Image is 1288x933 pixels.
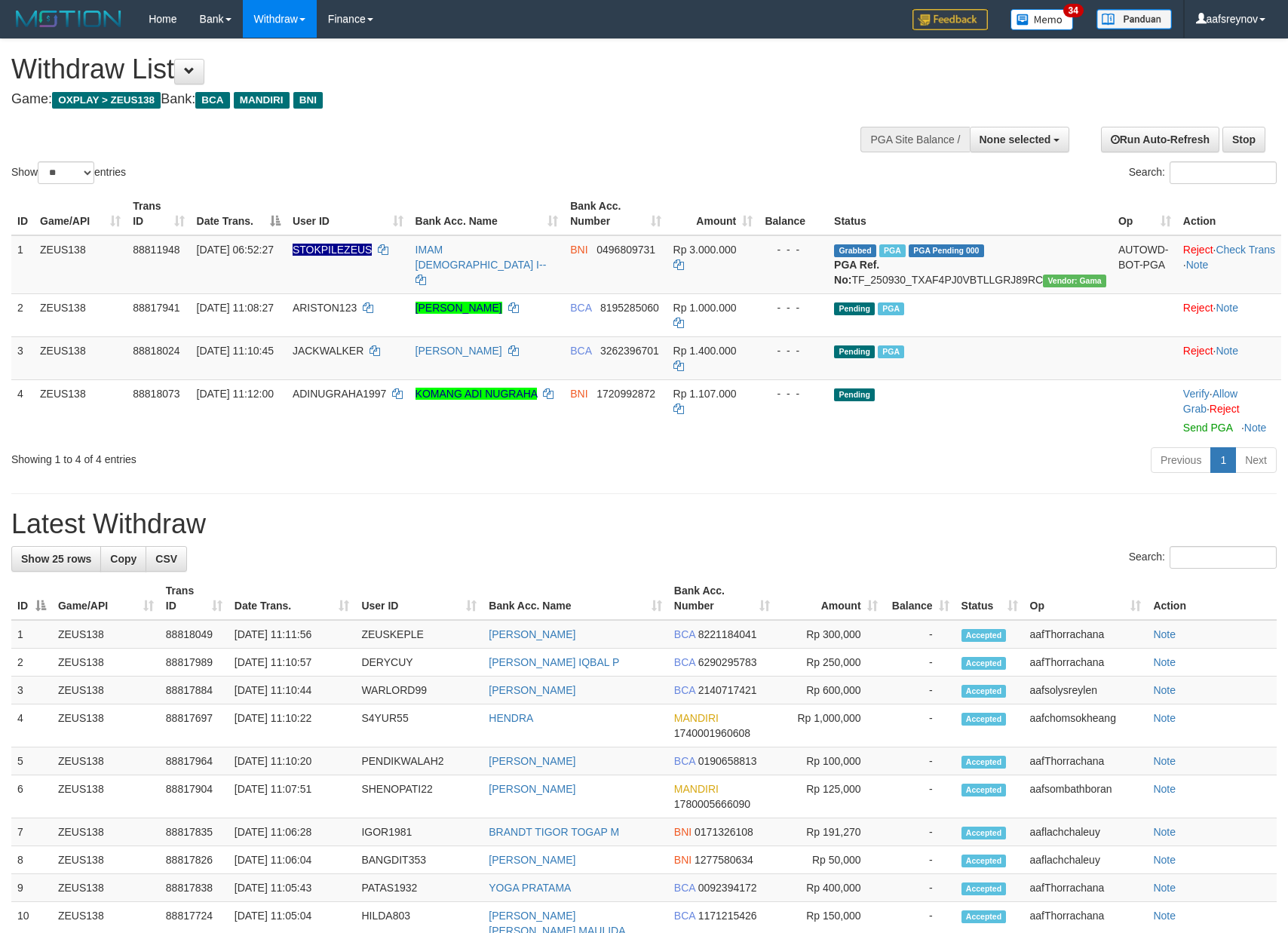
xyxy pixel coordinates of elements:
[52,874,160,902] td: ZEUS138
[1177,336,1281,379] td: ·
[961,827,1007,839] span: Accepted
[293,302,357,314] span: ARISTON123
[776,775,884,818] td: Rp 125,000
[674,783,719,795] span: MANDIRI
[674,712,719,724] span: MANDIRI
[11,677,52,704] td: 3
[160,818,228,846] td: 88817835
[133,388,179,400] span: 88818073
[355,818,483,846] td: IGOR1981
[1024,649,1148,677] td: aafThorrachana
[52,92,161,109] span: OXPLAY > ZEUS138
[1177,293,1281,336] td: ·
[1153,755,1176,767] a: Note
[355,775,483,818] td: SHENOPATI22
[884,818,955,846] td: -
[11,192,34,235] th: ID
[673,244,737,256] span: Rp 3.000.000
[884,846,955,874] td: -
[489,826,619,838] a: BRANDT TIGOR TOGAP M
[293,345,363,357] span: JACKWALKER
[160,620,228,649] td: 88818049
[355,649,483,677] td: DERYCUY
[884,620,955,649] td: -
[11,704,52,747] td: 4
[483,577,668,620] th: Bank Acc. Name: activate to sort column ascending
[759,192,828,235] th: Balance
[1129,546,1277,569] label: Search:
[52,677,160,704] td: ZEUS138
[160,775,228,818] td: 88817904
[489,854,575,866] a: [PERSON_NAME]
[11,509,1277,539] h1: Latest Withdraw
[698,656,757,668] span: Copy 6290295783 to clipboard
[409,192,565,235] th: Bank Acc. Name: activate to sort column ascending
[160,747,228,775] td: 88817964
[564,192,667,235] th: Bank Acc. Number: activate to sort column ascending
[961,629,1007,642] span: Accepted
[355,874,483,902] td: PATAS1932
[1153,656,1176,668] a: Note
[160,874,228,902] td: 88817838
[1244,422,1267,434] a: Note
[912,9,988,30] img: Feedback.jpg
[195,92,229,109] span: BCA
[160,577,228,620] th: Trans ID: activate to sort column ascending
[1024,775,1148,818] td: aafsombathboran
[100,546,146,572] a: Copy
[776,747,884,775] td: Rp 100,000
[1153,628,1176,640] a: Note
[674,798,750,810] span: Copy 1780005666090 to clipboard
[1024,846,1148,874] td: aaflachchaleuy
[11,161,126,184] label: Show entries
[228,577,356,620] th: Date Trans.: activate to sort column ascending
[1222,127,1265,152] a: Stop
[834,302,875,315] span: Pending
[228,747,356,775] td: [DATE] 11:10:20
[884,677,955,704] td: -
[234,92,290,109] span: MANDIRI
[416,345,502,357] a: [PERSON_NAME]
[1216,345,1238,357] a: Note
[1170,161,1277,184] input: Search:
[1024,577,1148,620] th: Op: activate to sort column ascending
[355,577,483,620] th: User ID: activate to sort column ascending
[673,302,737,314] span: Rp 1.000.000
[776,677,884,704] td: Rp 600,000
[961,756,1007,769] span: Accepted
[674,826,692,838] span: BNI
[698,882,757,894] span: Copy 0092394172 to clipboard
[52,704,160,747] td: ZEUS138
[34,336,127,379] td: ZEUS138
[834,388,875,401] span: Pending
[834,345,875,358] span: Pending
[884,577,955,620] th: Balance: activate to sort column ascending
[155,553,177,565] span: CSV
[34,235,127,294] td: ZEUS138
[1147,577,1277,620] th: Action
[11,92,844,107] h4: Game: Bank:
[674,656,695,668] span: BCA
[1024,620,1148,649] td: aafThorrachana
[884,775,955,818] td: -
[884,704,955,747] td: -
[1112,192,1177,235] th: Op: activate to sort column ascending
[416,302,502,314] a: [PERSON_NAME]
[11,235,34,294] td: 1
[674,727,750,739] span: Copy 1740001960608 to clipboard
[878,345,904,358] span: Marked by aafsolysreylen
[776,577,884,620] th: Amount: activate to sort column ascending
[980,134,1051,146] span: None selected
[1096,9,1172,29] img: panduan.png
[776,846,884,874] td: Rp 50,000
[1216,244,1275,256] a: Check Trans
[293,92,323,109] span: BNI
[1183,302,1213,314] a: Reject
[1151,447,1211,473] a: Previous
[52,747,160,775] td: ZEUS138
[776,874,884,902] td: Rp 400,000
[1183,345,1213,357] a: Reject
[287,192,409,235] th: User ID: activate to sort column ascending
[11,620,52,649] td: 1
[1177,379,1281,441] td: · ·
